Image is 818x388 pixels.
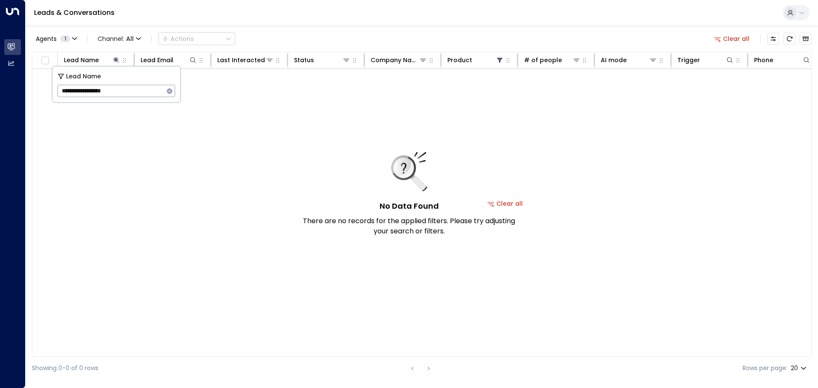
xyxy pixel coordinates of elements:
div: Product [447,55,472,65]
p: There are no records for the applied filters. Please try adjusting your search or filters. [302,216,516,236]
div: AI mode [601,55,627,65]
span: 1 [60,35,70,42]
div: Lead Name [64,55,99,65]
div: Company Name [371,55,419,65]
div: AI mode [601,55,657,65]
span: All [126,35,134,42]
button: Agents1 [32,33,80,45]
button: Actions [158,32,235,45]
button: Archived Leads [800,33,812,45]
div: Product [447,55,504,65]
div: Lead Name [64,55,121,65]
div: Button group with a nested menu [158,32,235,45]
button: Clear all [711,33,753,45]
div: Last Interacted [217,55,274,65]
label: Rows per page: [743,364,787,373]
div: Last Interacted [217,55,265,65]
div: Company Name [371,55,427,65]
div: Status [294,55,314,65]
h5: No Data Found [380,200,439,212]
div: # of people [524,55,581,65]
div: Trigger [677,55,700,65]
div: Phone [754,55,811,65]
div: Status [294,55,351,65]
div: 20 [791,362,808,374]
button: Customize [767,33,779,45]
div: Lead Email [141,55,197,65]
div: Phone [754,55,773,65]
div: Actions [162,35,194,43]
button: Channel:All [94,33,144,45]
a: Leads & Conversations [34,8,115,17]
span: Toggle select all [40,55,50,66]
span: Agents [36,36,57,42]
span: Channel: [94,33,144,45]
div: Lead Email [141,55,173,65]
span: Refresh [783,33,795,45]
span: Lead Name [66,72,101,81]
nav: pagination navigation [407,363,434,374]
div: Trigger [677,55,734,65]
div: # of people [524,55,562,65]
div: Showing 0-0 of 0 rows [32,364,98,373]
